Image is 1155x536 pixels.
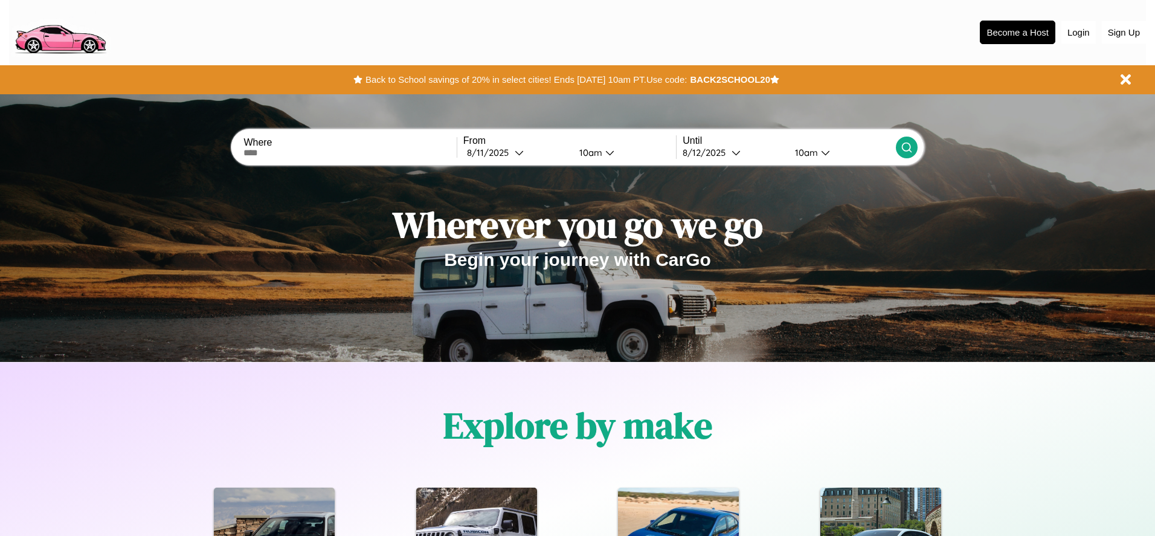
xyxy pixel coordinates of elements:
button: 10am [570,146,676,159]
button: Become a Host [980,21,1055,44]
button: 10am [785,146,895,159]
div: 10am [789,147,821,158]
button: 8/11/2025 [463,146,570,159]
h1: Explore by make [443,401,712,450]
img: logo [9,6,111,57]
button: Back to School savings of 20% in select cities! Ends [DATE] 10am PT.Use code: [362,71,690,88]
div: 8 / 11 / 2025 [467,147,515,158]
label: Where [243,137,456,148]
button: Sign Up [1102,21,1146,44]
div: 10am [573,147,605,158]
button: Login [1061,21,1096,44]
label: Until [683,135,895,146]
b: BACK2SCHOOL20 [690,74,770,85]
label: From [463,135,676,146]
div: 8 / 12 / 2025 [683,147,732,158]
